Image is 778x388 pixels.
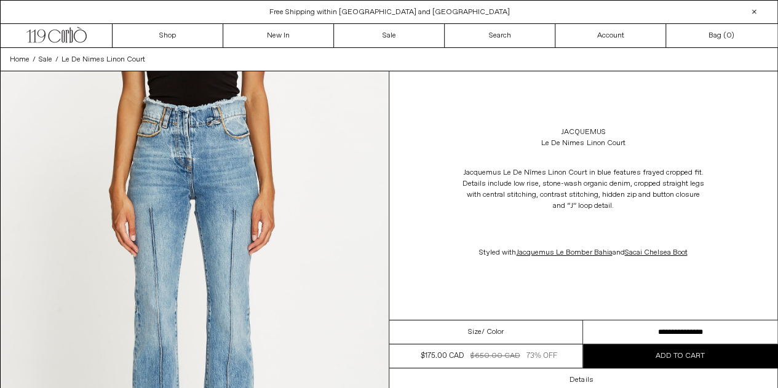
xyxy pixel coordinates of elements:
[33,54,36,65] span: /
[62,54,145,65] a: Le De Nimes Linon Court
[516,248,612,258] a: Jacquemus Le Bomber Bahia
[55,54,58,65] span: /
[624,248,687,258] a: Sacai Chelsea Boot
[561,127,606,138] a: Jacquemus
[10,55,30,65] span: Home
[570,376,593,384] h3: Details
[726,30,734,41] span: )
[468,327,482,338] span: Size
[482,327,504,338] span: / Color
[470,350,520,362] div: $650.00 CAD
[462,168,704,211] span: Jacquemus Le De Nîmes Linon Court in blue features frayed cropped fit. Details include low rise, ...
[479,248,687,258] span: Styled with and
[555,24,666,47] a: Account
[583,344,777,368] button: Add to cart
[726,31,731,41] span: 0
[526,350,557,362] div: 73% OFF
[334,24,445,47] a: Sale
[39,54,52,65] a: Sale
[421,350,464,362] div: $175.00 CAD
[62,55,145,65] span: Le De Nimes Linon Court
[445,24,555,47] a: Search
[10,54,30,65] a: Home
[39,55,52,65] span: Sale
[113,24,223,47] a: Shop
[666,24,777,47] a: Bag ()
[656,351,705,361] span: Add to cart
[223,24,334,47] a: New In
[541,138,625,149] div: Le De Nimes Linon Court
[269,7,510,17] a: Free Shipping within [GEOGRAPHIC_DATA] and [GEOGRAPHIC_DATA]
